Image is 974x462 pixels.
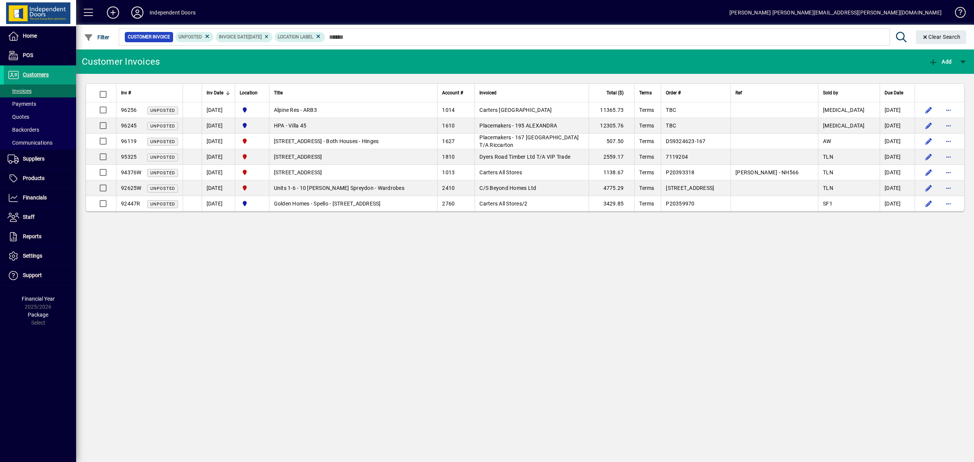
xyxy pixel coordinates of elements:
span: Inv Date [207,89,223,97]
span: C/S Beyond Homes Ltd [479,185,536,191]
span: Total ($) [606,89,624,97]
span: Placemakers - 195 ALEXANDRA [479,123,557,129]
div: Ref [735,89,813,97]
td: [DATE] [880,134,915,149]
span: Terms [639,89,652,97]
span: Invoiced [479,89,497,97]
span: Christchurch [240,153,264,161]
span: Unposted [150,202,175,207]
a: Support [4,266,76,285]
span: Unposted [150,108,175,113]
span: TLN [823,154,833,160]
div: Invoiced [479,89,584,97]
button: More options [942,198,955,210]
span: P20359970 [666,201,694,207]
td: [DATE] [880,149,915,165]
span: 2760 [442,201,455,207]
span: TBC [666,123,676,129]
span: Terms [639,138,654,144]
span: Home [23,33,37,39]
span: [STREET_ADDRESS] - Both Houses - Hinges [274,138,379,144]
span: Customers [23,72,49,78]
span: POS [23,52,33,58]
a: Payments [4,97,76,110]
span: DS9324623-167 [666,138,705,144]
button: More options [942,119,955,132]
a: Knowledge Base [949,2,964,26]
span: Cromwell Central Otago [240,199,264,208]
span: [DATE] [248,34,262,40]
button: More options [942,166,955,178]
a: Reports [4,227,76,246]
div: Inv Date [207,89,230,97]
span: Invoice date [219,34,248,40]
span: Products [23,175,45,181]
span: [PERSON_NAME] - NH566 [735,169,799,175]
button: Add [101,6,125,19]
div: Inv # [121,89,178,97]
td: [DATE] [202,165,235,180]
td: [DATE] [202,134,235,149]
span: Terms [639,185,654,191]
span: Terms [639,107,654,113]
td: [DATE] [202,118,235,134]
div: Total ($) [594,89,630,97]
span: Location [240,89,258,97]
button: Edit [923,198,935,210]
span: Customer Invoice [128,33,170,41]
span: [STREET_ADDRESS] [274,169,322,175]
span: Settings [23,253,42,259]
a: Suppliers [4,150,76,169]
span: Support [23,272,42,278]
span: [STREET_ADDRESS] [274,154,322,160]
span: Location Label [278,34,313,40]
a: Communications [4,136,76,149]
td: [DATE] [880,102,915,118]
button: Add [927,55,953,69]
td: 1138.67 [589,165,634,180]
button: Edit [923,151,935,163]
span: Order # [666,89,681,97]
div: Independent Doors [150,6,196,19]
td: [DATE] [202,102,235,118]
span: SF1 [823,201,832,207]
span: Unposted [178,34,202,40]
span: 96256 [121,107,137,113]
a: Settings [4,247,76,266]
span: Unposted [150,170,175,175]
div: [PERSON_NAME] [PERSON_NAME][EMAIL_ADDRESS][PERSON_NAME][DOMAIN_NAME] [729,6,942,19]
span: 92447R [121,201,140,207]
a: Staff [4,208,76,227]
button: Edit [923,119,935,132]
span: TLN [823,185,833,191]
span: TLN [823,169,833,175]
span: Backorders [8,127,39,133]
span: 95325 [121,154,137,160]
span: [MEDICAL_DATA] [823,123,865,129]
td: 2559.17 [589,149,634,165]
span: 7119204 [666,154,688,160]
span: Unposted [150,124,175,129]
a: Financials [4,188,76,207]
span: Carters [GEOGRAPHIC_DATA] [479,107,552,113]
span: Golden Homes - Spello - [STREET_ADDRESS] [274,201,381,207]
span: AW [823,138,831,144]
a: POS [4,46,76,65]
span: 94376W [121,169,142,175]
span: Unposted [150,139,175,144]
button: Edit [923,135,935,147]
span: 1627 [442,138,455,144]
td: [DATE] [202,149,235,165]
span: Terms [639,169,654,175]
span: Ref [735,89,742,97]
a: Home [4,27,76,46]
span: Invoices [8,88,32,94]
td: [DATE] [202,180,235,196]
span: Title [274,89,283,97]
div: Sold by [823,89,875,97]
button: Edit [923,182,935,194]
button: More options [942,182,955,194]
span: Financial Year [22,296,55,302]
span: Units 1-6 - 10 [PERSON_NAME] Spreydon - Wardrobes [274,185,404,191]
span: Payments [8,101,36,107]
